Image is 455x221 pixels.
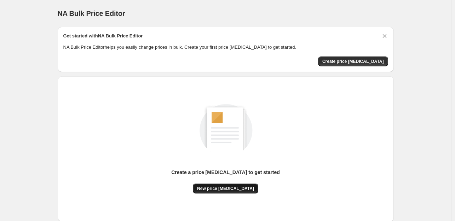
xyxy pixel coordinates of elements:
[318,56,388,66] button: Create price change job
[58,10,125,17] span: NA Bulk Price Editor
[193,184,258,193] button: New price [MEDICAL_DATA]
[322,59,384,64] span: Create price [MEDICAL_DATA]
[171,169,280,176] p: Create a price [MEDICAL_DATA] to get started
[63,32,143,40] h2: Get started with NA Bulk Price Editor
[63,44,388,51] p: NA Bulk Price Editor helps you easily change prices in bulk. Create your first price [MEDICAL_DAT...
[381,32,388,40] button: Dismiss card
[197,186,254,191] span: New price [MEDICAL_DATA]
